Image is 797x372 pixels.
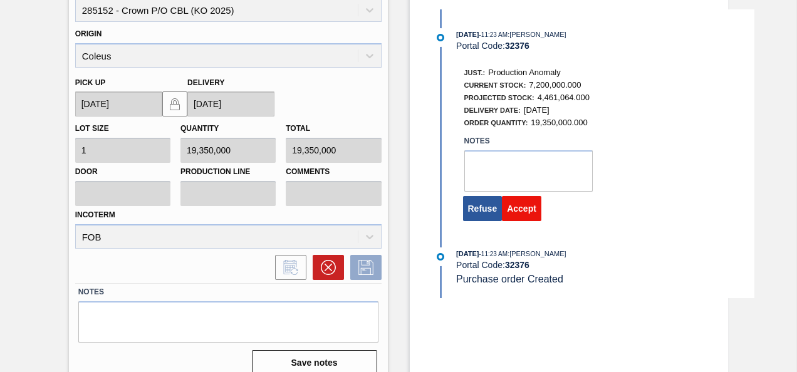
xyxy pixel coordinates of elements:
label: Lot size [75,124,109,133]
div: Inform order change [269,255,306,280]
strong: 32376 [505,260,529,270]
label: Incoterm [75,210,115,219]
img: atual [437,34,444,41]
span: 7,200,000.000 [529,80,581,90]
span: : [PERSON_NAME] [508,31,566,38]
span: Projected Stock: [464,94,534,101]
span: : [PERSON_NAME] [508,250,566,257]
input: mm/dd/yyyy [75,91,162,116]
label: Origin [75,29,102,38]
label: Pick up [75,78,106,87]
input: mm/dd/yyyy [187,91,274,116]
span: 4,461,064.000 [538,93,590,102]
span: Just.: [464,69,486,76]
label: Door [75,163,170,181]
label: Total [286,124,310,133]
label: Notes [464,132,593,150]
span: [DATE] [456,250,479,257]
label: Notes [78,283,378,301]
div: Portal Code: [456,41,754,51]
div: Save Order [344,255,382,280]
div: Portal Code: [456,260,754,270]
button: Refuse [463,196,503,221]
label: Comments [286,163,381,181]
button: locked [162,91,187,116]
span: - 11:23 AM [479,31,508,38]
span: 19,350,000.000 [531,118,587,127]
span: Production Anomaly [488,68,561,77]
span: - 11:23 AM [479,251,508,257]
label: Production Line [180,163,276,181]
span: Order Quantity: [464,119,528,127]
label: Quantity [180,124,219,133]
img: atual [437,253,444,261]
span: Delivery Date: [464,106,521,114]
strong: 32376 [505,41,529,51]
label: Delivery [187,78,225,87]
div: Cancel Order [306,255,344,280]
span: Purchase order Created [456,274,563,284]
button: Accept [502,196,541,221]
span: [DATE] [524,105,550,115]
img: locked [167,96,182,111]
span: [DATE] [456,31,479,38]
span: Current Stock: [464,81,526,89]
